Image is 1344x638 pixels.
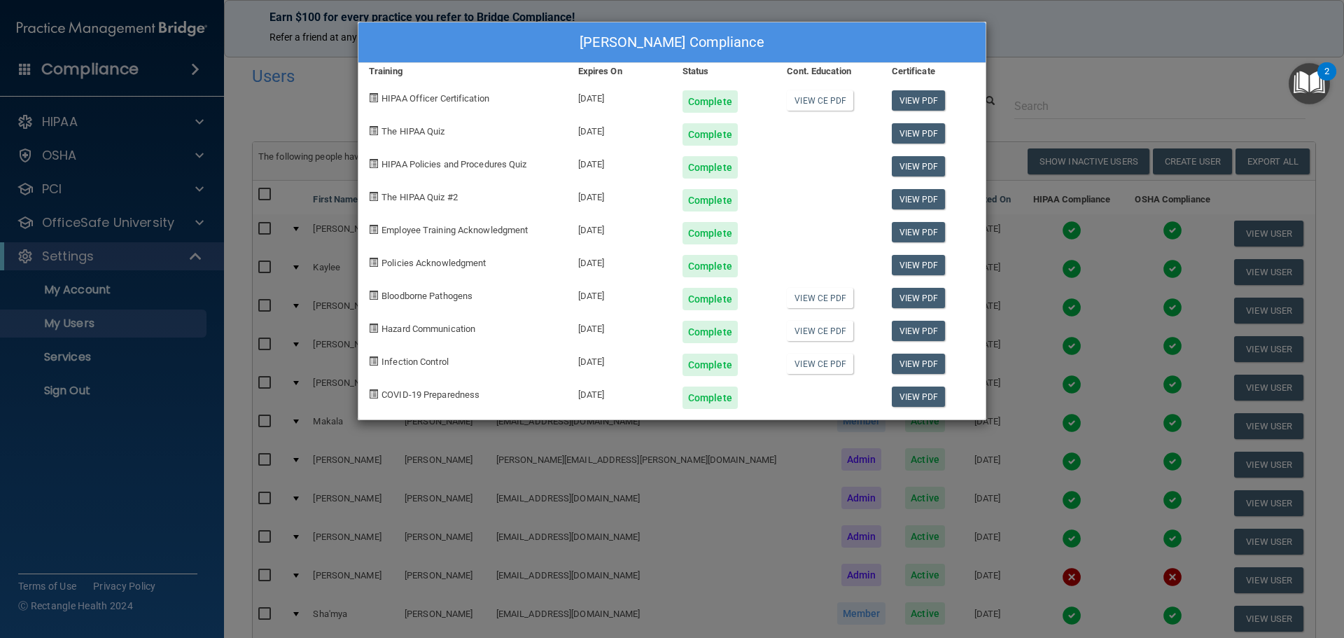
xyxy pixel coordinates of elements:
[568,146,672,179] div: [DATE]
[381,258,486,268] span: Policies Acknowledgment
[682,321,738,343] div: Complete
[1289,63,1330,104] button: Open Resource Center, 2 new notifications
[892,123,946,144] a: View PDF
[568,80,672,113] div: [DATE]
[568,244,672,277] div: [DATE]
[682,222,738,244] div: Complete
[682,123,738,146] div: Complete
[358,22,986,63] div: [PERSON_NAME] Compliance
[776,63,881,80] div: Cont. Education
[892,255,946,275] a: View PDF
[682,288,738,310] div: Complete
[568,113,672,146] div: [DATE]
[787,288,853,308] a: View CE PDF
[568,211,672,244] div: [DATE]
[381,159,526,169] span: HIPAA Policies and Procedures Quiz
[568,277,672,310] div: [DATE]
[892,387,946,407] a: View PDF
[892,321,946,341] a: View PDF
[381,389,479,400] span: COVID-19 Preparedness
[672,63,776,80] div: Status
[682,90,738,113] div: Complete
[381,291,472,301] span: Bloodborne Pathogens
[682,189,738,211] div: Complete
[381,356,449,367] span: Infection Control
[787,90,853,111] a: View CE PDF
[381,126,444,137] span: The HIPAA Quiz
[892,222,946,242] a: View PDF
[358,63,568,80] div: Training
[381,93,489,104] span: HIPAA Officer Certification
[892,189,946,209] a: View PDF
[787,354,853,374] a: View CE PDF
[568,179,672,211] div: [DATE]
[381,225,528,235] span: Employee Training Acknowledgment
[787,321,853,341] a: View CE PDF
[568,63,672,80] div: Expires On
[568,376,672,409] div: [DATE]
[892,354,946,374] a: View PDF
[682,156,738,179] div: Complete
[892,288,946,308] a: View PDF
[682,354,738,376] div: Complete
[892,156,946,176] a: View PDF
[892,90,946,111] a: View PDF
[1324,71,1329,90] div: 2
[568,343,672,376] div: [DATE]
[568,310,672,343] div: [DATE]
[682,387,738,409] div: Complete
[682,255,738,277] div: Complete
[381,192,458,202] span: The HIPAA Quiz #2
[381,324,475,334] span: Hazard Communication
[881,63,986,80] div: Certificate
